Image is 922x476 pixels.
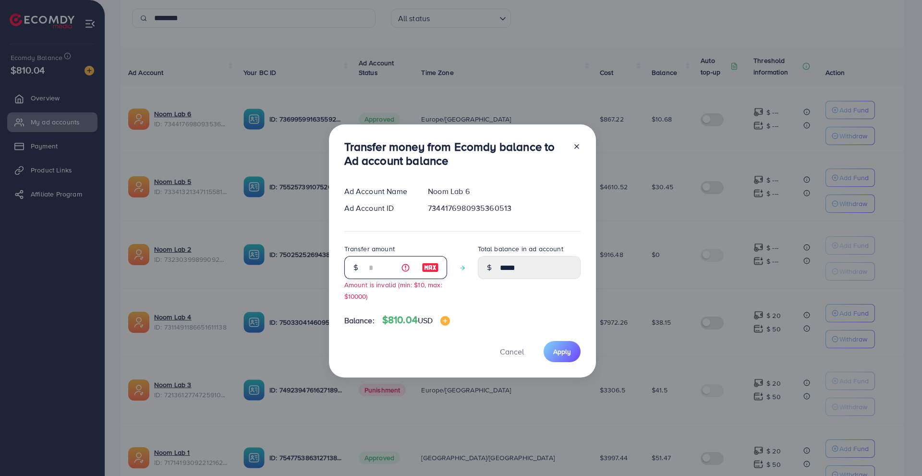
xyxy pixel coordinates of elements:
[478,244,563,254] label: Total balance in ad account
[418,315,433,326] span: USD
[344,140,565,168] h3: Transfer money from Ecomdy balance to Ad account balance
[488,341,536,362] button: Cancel
[337,186,421,197] div: Ad Account Name
[344,244,395,254] label: Transfer amount
[344,315,375,326] span: Balance:
[553,347,571,356] span: Apply
[544,341,581,362] button: Apply
[420,186,588,197] div: Noom Lab 6
[422,262,439,273] img: image
[881,433,915,469] iframe: Chat
[440,316,450,326] img: image
[420,203,588,214] div: 7344176980935360513
[382,314,450,326] h4: $810.04
[500,346,524,357] span: Cancel
[344,280,442,300] small: Amount is invalid (min: $10, max: $10000)
[337,203,421,214] div: Ad Account ID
